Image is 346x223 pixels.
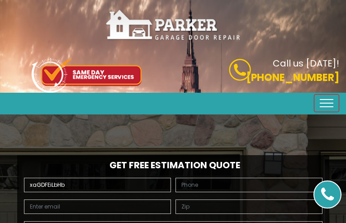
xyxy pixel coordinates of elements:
[105,9,241,41] img: parker.png
[180,59,340,85] a: Call us [DATE]! [PHONE_NUMBER]
[32,58,142,93] img: icon-top.png
[175,199,322,214] input: Zip
[273,57,339,70] b: Call us [DATE]!
[24,199,171,214] input: Enter email
[22,160,325,171] h2: Get Free Estimation Quote
[175,178,322,192] input: Phone
[24,178,171,192] input: Name
[314,94,339,112] button: Toggle navigation
[180,70,340,85] p: [PHONE_NUMBER]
